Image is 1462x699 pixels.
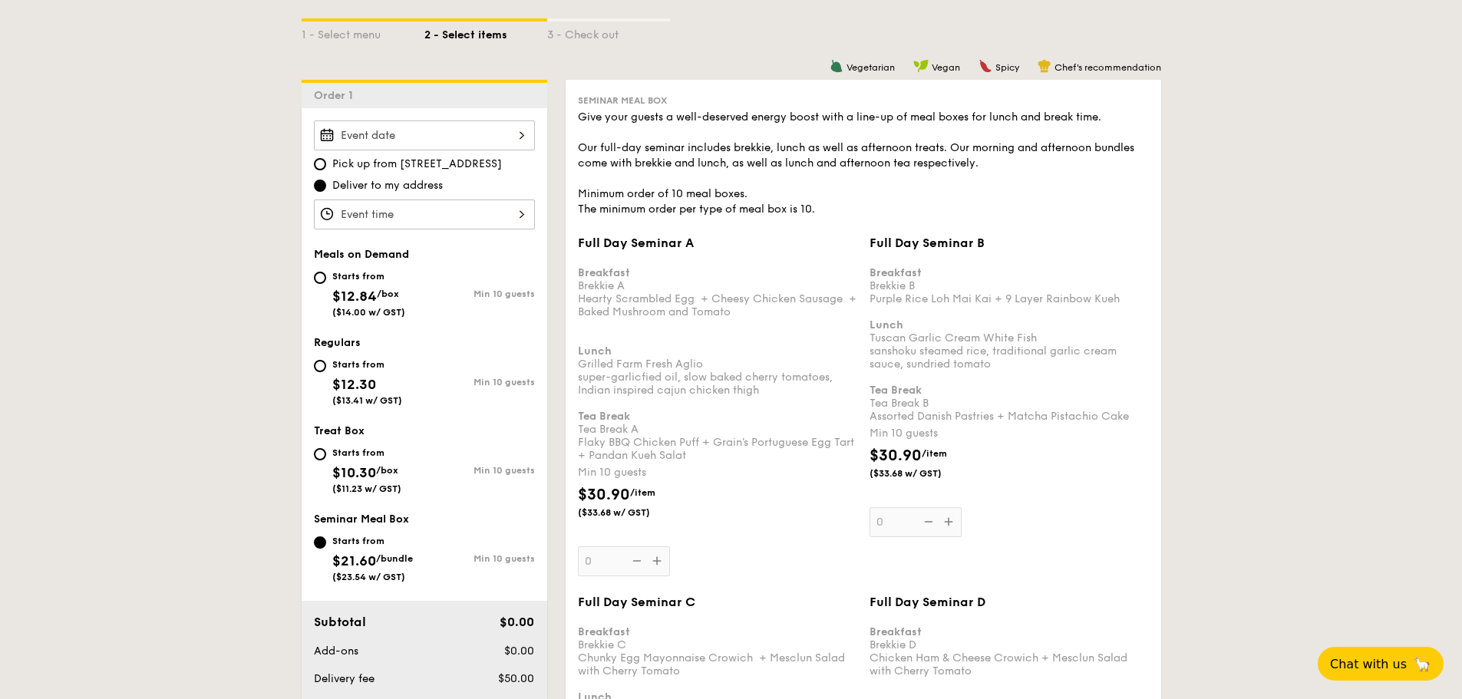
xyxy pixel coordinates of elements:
input: Deliver to my address [314,180,326,192]
span: Full Day Seminar B [870,236,985,250]
input: Pick up from [STREET_ADDRESS] [314,158,326,170]
input: Starts from$21.60/bundle($23.54 w/ GST)Min 10 guests [314,536,326,549]
div: Min 10 guests [578,465,857,480]
span: Deliver to my address [332,178,443,193]
span: $0.00 [504,645,534,658]
span: Chef's recommendation [1054,62,1161,73]
span: ($11.23 w/ GST) [332,483,401,494]
span: /item [922,448,947,459]
span: $21.60 [332,552,376,569]
div: 3 - Check out [547,21,670,43]
b: Lunch [578,345,612,358]
span: Pick up from [STREET_ADDRESS] [332,157,502,172]
span: Vegetarian [847,62,895,73]
div: 2 - Select items [424,21,547,43]
span: Vegan [932,62,960,73]
span: $50.00 [498,672,534,685]
div: Min 10 guests [424,289,535,299]
input: Starts from$12.30($13.41 w/ GST)Min 10 guests [314,360,326,372]
b: Breakfast [578,266,630,279]
input: Starts from$10.30/box($11.23 w/ GST)Min 10 guests [314,448,326,460]
span: Treat Box [314,424,365,437]
b: Tea Break [870,384,922,397]
span: /box [377,289,399,299]
span: 🦙 [1413,655,1431,673]
b: Lunch [870,318,903,331]
div: Brekkie B Purple Rice Loh Mai Kai + 9 Layer Rainbow Kueh Tuscan Garlic Cream White Fish sanshoku ... [870,253,1149,423]
input: Event time [314,199,535,229]
span: $10.30 [332,464,376,481]
div: Min 10 guests [424,377,535,387]
div: Starts from [332,535,413,547]
div: Min 10 guests [424,553,535,564]
span: Regulars [314,336,361,349]
div: Give your guests a well-deserved energy boost with a line-up of meal boxes for lunch and break ti... [578,110,1149,217]
span: $12.30 [332,376,376,393]
span: Full Day Seminar D [870,595,985,609]
span: /bundle [376,553,413,564]
input: Event date [314,120,535,150]
div: Brekkie A Hearty Scrambled Egg + Cheesy Chicken Sausage + Baked Mushroom and Tomato Grilled Farm ... [578,253,857,462]
img: icon-spicy.37a8142b.svg [979,59,992,73]
span: Meals on Demand [314,248,409,261]
span: $30.90 [578,486,630,504]
span: ($23.54 w/ GST) [332,572,405,582]
span: $12.84 [332,288,377,305]
span: Add-ons [314,645,358,658]
span: Full Day Seminar C [578,595,695,609]
span: Delivery fee [314,672,375,685]
span: Seminar Meal Box [314,513,409,526]
div: 1 - Select menu [302,21,424,43]
span: Subtotal [314,615,366,629]
b: Tea Break [578,410,630,423]
span: Chat with us [1330,657,1407,671]
span: ($33.68 w/ GST) [578,506,682,519]
div: Starts from [332,270,405,282]
span: ($14.00 w/ GST) [332,307,405,318]
span: Spicy [995,62,1019,73]
span: $0.00 [500,615,534,629]
div: Starts from [332,358,402,371]
b: Breakfast [870,625,922,638]
span: $30.90 [870,447,922,465]
span: Seminar Meal Box [578,95,667,106]
span: /item [630,487,655,498]
b: Breakfast [870,266,922,279]
b: Breakfast [578,625,630,638]
span: ($13.41 w/ GST) [332,395,402,406]
img: icon-chef-hat.a58ddaea.svg [1038,59,1051,73]
span: ($33.68 w/ GST) [870,467,974,480]
img: icon-vegetarian.fe4039eb.svg [830,59,843,73]
div: Min 10 guests [870,426,1149,441]
span: /box [376,465,398,476]
div: Min 10 guests [424,465,535,476]
span: Order 1 [314,89,359,102]
button: Chat with us🦙 [1318,647,1444,681]
div: Starts from [332,447,401,459]
span: Full Day Seminar A [578,236,694,250]
img: icon-vegan.f8ff3823.svg [913,59,929,73]
input: Starts from$12.84/box($14.00 w/ GST)Min 10 guests [314,272,326,284]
